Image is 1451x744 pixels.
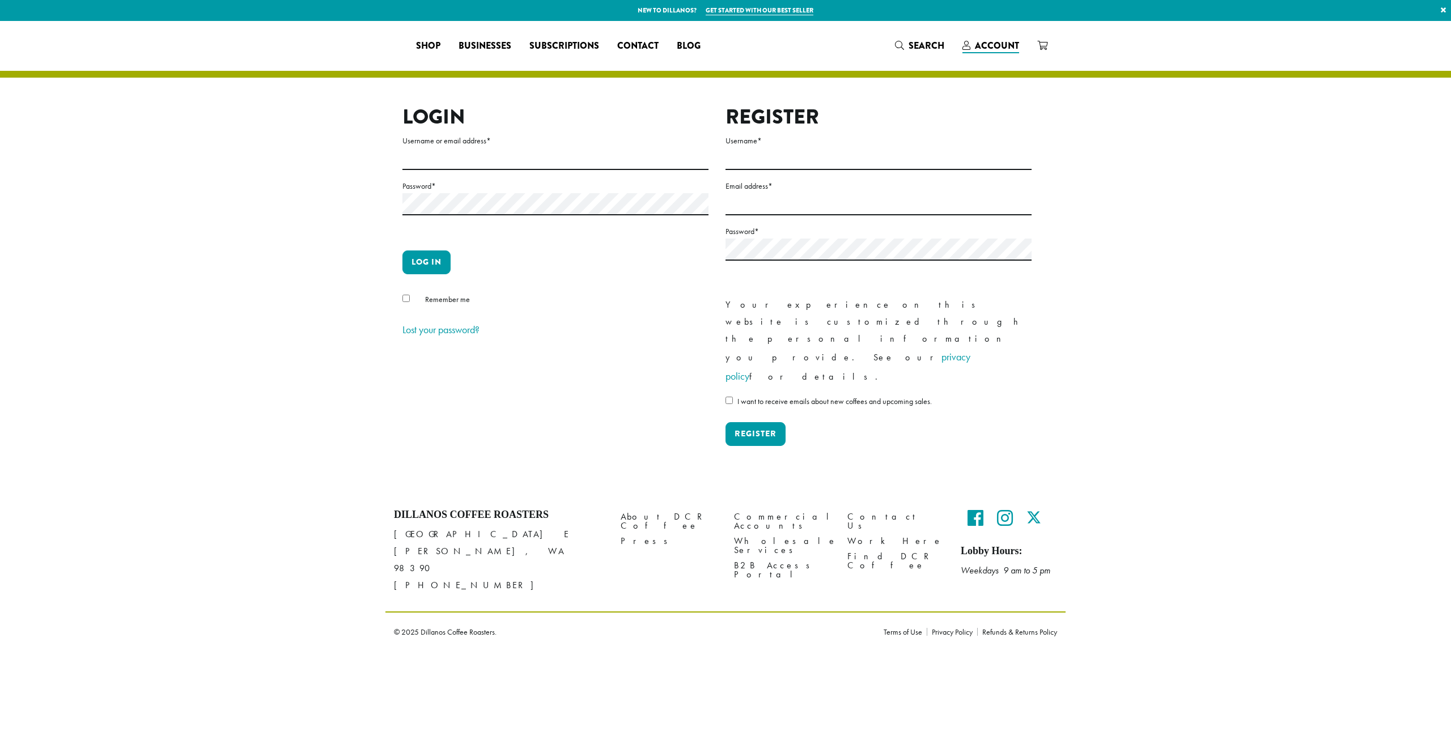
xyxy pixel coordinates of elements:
[725,422,786,446] button: Register
[402,134,708,148] label: Username or email address
[617,39,659,53] span: Contact
[847,549,944,573] a: Find DCR Coffee
[734,558,830,583] a: B2B Access Portal
[725,224,1032,239] label: Password
[725,179,1032,193] label: Email address
[407,37,449,55] a: Shop
[909,39,944,52] span: Search
[425,294,470,304] span: Remember me
[961,564,1050,576] em: Weekdays 9 am to 5 pm
[975,39,1019,52] span: Account
[927,628,977,636] a: Privacy Policy
[621,509,717,533] a: About DCR Coffee
[725,296,1032,386] p: Your experience on this website is customized through the personal information you provide. See o...
[847,534,944,549] a: Work Here
[402,179,708,193] label: Password
[725,397,733,404] input: I want to receive emails about new coffees and upcoming sales.
[734,509,830,533] a: Commercial Accounts
[725,105,1032,129] h2: Register
[459,39,511,53] span: Businesses
[734,534,830,558] a: Wholesale Services
[706,6,813,15] a: Get started with our best seller
[416,39,440,53] span: Shop
[961,545,1057,558] h5: Lobby Hours:
[402,105,708,129] h2: Login
[886,36,953,55] a: Search
[725,350,970,382] a: privacy policy
[677,39,701,53] span: Blog
[394,628,867,636] p: © 2025 Dillanos Coffee Roasters.
[847,509,944,533] a: Contact Us
[394,526,604,594] p: [GEOGRAPHIC_DATA] E [PERSON_NAME], WA 98390 [PHONE_NUMBER]
[977,628,1057,636] a: Refunds & Returns Policy
[725,134,1032,148] label: Username
[529,39,599,53] span: Subscriptions
[621,534,717,549] a: Press
[402,250,451,274] button: Log in
[884,628,927,636] a: Terms of Use
[394,509,604,521] h4: Dillanos Coffee Roasters
[402,323,480,336] a: Lost your password?
[737,396,932,406] span: I want to receive emails about new coffees and upcoming sales.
